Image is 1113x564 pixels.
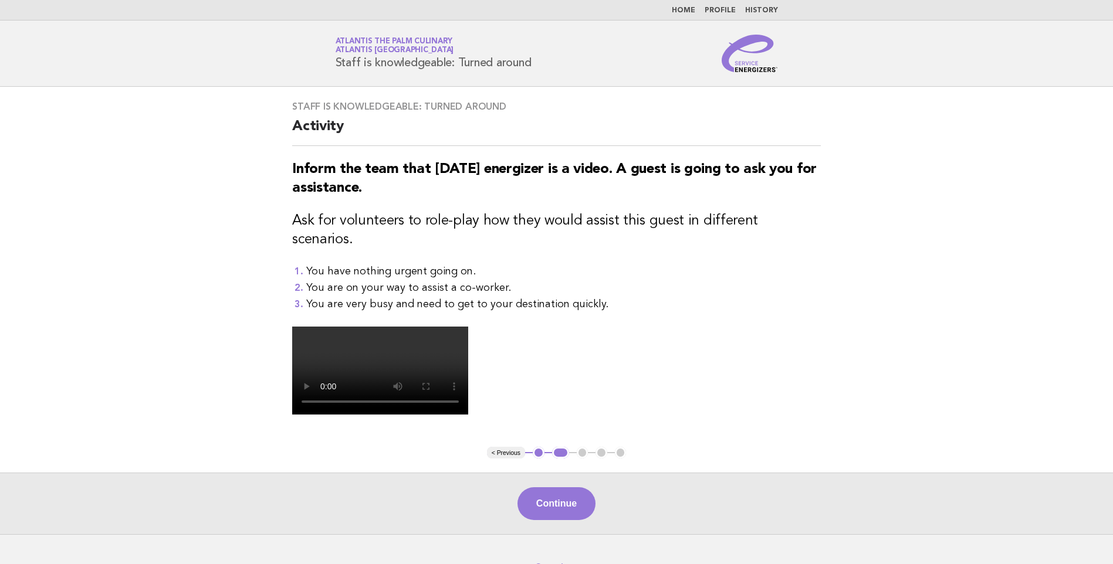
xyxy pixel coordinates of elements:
button: < Previous [487,447,525,458]
li: You are on your way to assist a co-worker. [306,280,821,296]
h3: Staff is knowledgeable: Turned around [292,101,821,113]
span: Atlantis [GEOGRAPHIC_DATA] [336,47,454,55]
a: Home [672,7,695,14]
button: Continue [517,487,596,520]
h2: Activity [292,117,821,146]
h3: Ask for volunteers to role-play how they would assist this guest in different scenarios. [292,212,821,249]
img: Service Energizers [722,35,778,72]
h1: Staff is knowledgeable: Turned around [336,38,532,69]
a: Atlantis The Palm CulinaryAtlantis [GEOGRAPHIC_DATA] [336,38,454,54]
a: Profile [705,7,736,14]
button: 1 [533,447,544,458]
strong: Inform the team that [DATE] energizer is a video. A guest is going to ask you for assistance. [292,162,817,195]
li: You have nothing urgent going on. [306,263,821,280]
button: 2 [552,447,569,458]
a: History [745,7,778,14]
li: You are very busy and need to get to your destination quickly. [306,296,821,312]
